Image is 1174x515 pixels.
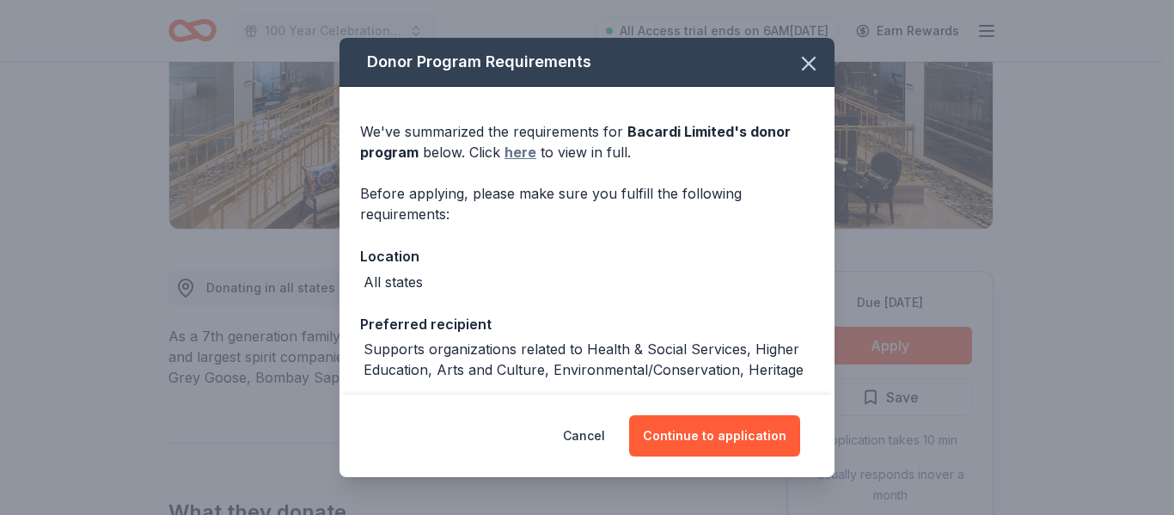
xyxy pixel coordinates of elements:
button: Cancel [563,415,605,457]
a: here [504,142,536,162]
button: Continue to application [629,415,800,457]
div: We've summarized the requirements for below. Click to view in full. [360,121,814,162]
div: Donor Program Requirements [339,38,835,87]
div: Location [360,245,814,267]
div: Supports organizations related to Health & Social Services, Higher Education, Arts and Culture, E... [364,339,814,380]
div: Preferred recipient [360,313,814,335]
div: Before applying, please make sure you fulfill the following requirements: [360,183,814,224]
div: All states [364,272,423,292]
